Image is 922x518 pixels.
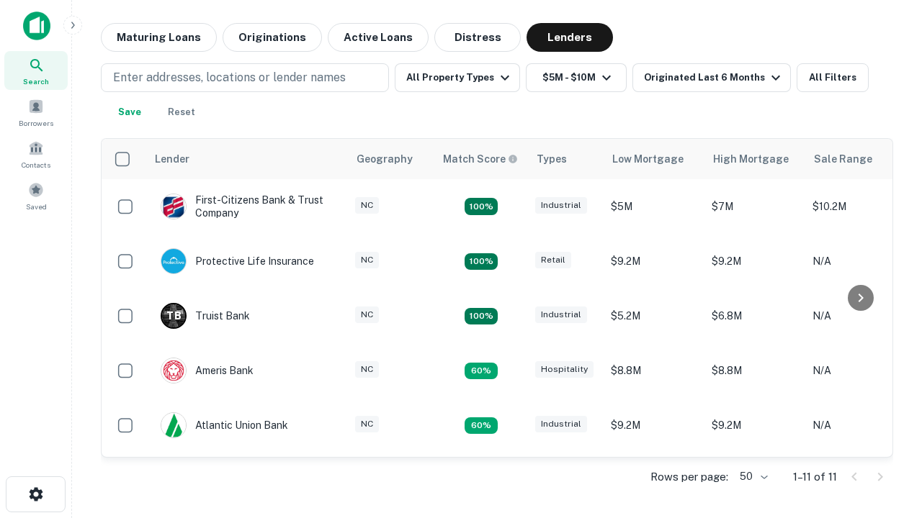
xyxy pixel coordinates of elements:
div: High Mortgage [713,150,789,168]
span: Borrowers [19,117,53,129]
th: High Mortgage [704,139,805,179]
div: Matching Properties: 2, hasApolloMatch: undefined [465,253,498,271]
div: Geography [357,150,413,168]
img: picture [161,194,186,219]
a: Saved [4,176,68,215]
td: $9.2M [704,398,805,453]
div: Hospitality [535,361,594,378]
span: Search [23,76,49,87]
img: picture [161,413,186,437]
div: Capitalize uses an advanced AI algorithm to match your search with the best lender. The match sco... [443,151,518,167]
th: Geography [348,139,434,179]
th: Capitalize uses an advanced AI algorithm to match your search with the best lender. The match sco... [434,139,528,179]
button: Active Loans [328,23,429,52]
div: Industrial [535,197,587,214]
div: Matching Properties: 3, hasApolloMatch: undefined [465,308,498,325]
td: $6.3M [604,453,704,507]
a: Search [4,51,68,90]
img: picture [161,249,186,273]
iframe: Chat Widget [850,357,922,426]
td: $8.8M [704,343,805,398]
td: $9.2M [604,234,704,288]
th: Low Mortgage [604,139,704,179]
p: 1–11 of 11 [793,468,837,486]
button: Enter addresses, locations or lender names [101,63,389,92]
button: Reset [158,98,205,127]
div: NC [355,306,379,323]
button: $5M - $10M [526,63,627,92]
button: All Property Types [395,63,520,92]
td: $8.8M [604,343,704,398]
img: capitalize-icon.png [23,12,50,40]
div: NC [355,361,379,378]
a: Borrowers [4,93,68,132]
div: Sale Range [814,150,872,168]
td: $6.3M [704,453,805,507]
td: $7M [704,179,805,234]
td: $5.2M [604,288,704,343]
div: Retail [535,252,571,268]
a: Contacts [4,135,68,173]
button: Originations [223,23,322,52]
div: Lender [155,150,189,168]
span: Contacts [22,159,50,171]
div: Originated Last 6 Months [644,69,784,86]
div: Matching Properties: 1, hasApolloMatch: undefined [465,363,498,380]
th: Lender [146,139,348,179]
button: Originated Last 6 Months [632,63,791,92]
h6: Match Score [443,151,515,167]
div: Ameris Bank [161,358,254,383]
div: Types [537,150,567,168]
div: 50 [734,466,770,487]
div: Truist Bank [161,303,250,329]
div: Matching Properties: 1, hasApolloMatch: undefined [465,417,498,435]
div: Industrial [535,416,587,432]
div: Atlantic Union Bank [161,412,288,438]
div: NC [355,416,379,432]
div: NC [355,197,379,214]
div: Matching Properties: 2, hasApolloMatch: undefined [465,198,498,215]
button: Distress [434,23,521,52]
p: Rows per page: [650,468,728,486]
span: Saved [26,201,47,212]
button: Save your search to get updates of matches that match your search criteria. [107,98,153,127]
td: $5M [604,179,704,234]
td: $9.2M [704,234,805,288]
th: Types [528,139,604,179]
button: Lenders [527,23,613,52]
div: NC [355,252,379,268]
td: $9.2M [604,398,704,453]
button: All Filters [797,63,869,92]
p: Enter addresses, locations or lender names [113,69,346,86]
img: picture [161,358,186,383]
div: Protective Life Insurance [161,248,314,274]
td: $6.8M [704,288,805,343]
div: Industrial [535,306,587,323]
div: First-citizens Bank & Trust Company [161,194,334,219]
button: Maturing Loans [101,23,217,52]
p: T B [166,309,181,324]
div: Low Mortgage [612,150,684,168]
